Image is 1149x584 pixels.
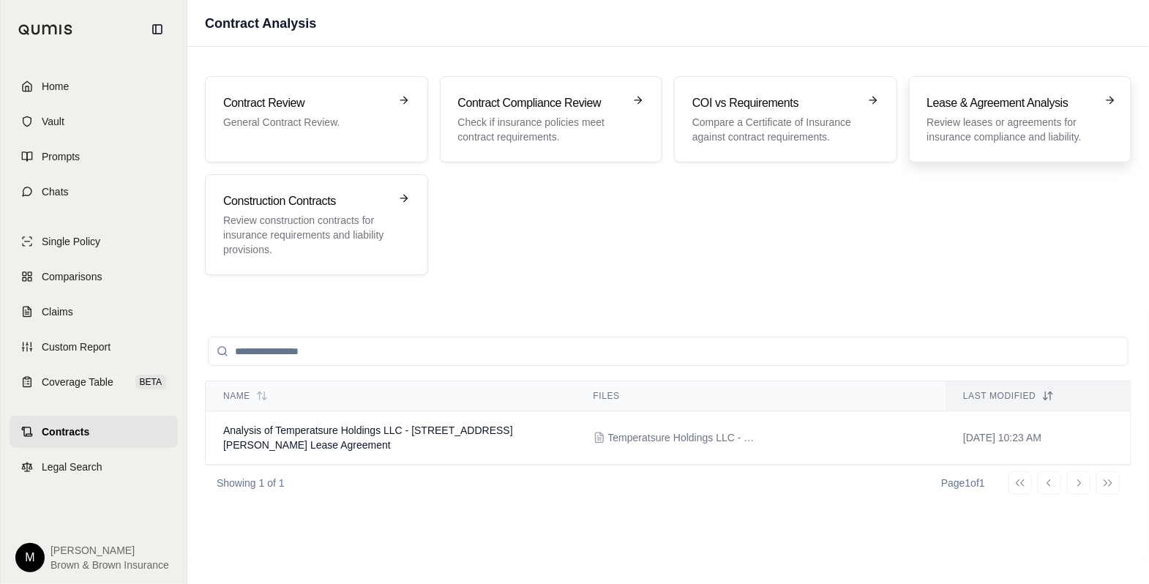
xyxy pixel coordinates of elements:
[946,411,1131,465] td: [DATE] 10:23 AM
[42,184,69,199] span: Chats
[42,375,113,389] span: Coverage Table
[223,390,558,402] div: Name
[42,149,80,164] span: Prompts
[941,476,985,490] div: Page 1 of 1
[927,94,1093,112] h3: Lease & Agreement Analysis
[10,331,178,363] a: Custom Report
[42,114,64,129] span: Vault
[692,115,858,144] p: Compare a Certificate of Insurance against contract requirements.
[223,213,389,257] p: Review construction contracts for insurance requirements and liability provisions.
[223,424,513,451] span: Analysis of Temperatsure Holdings LLC - 31 Robinson Street Lease Agreement
[42,269,102,284] span: Comparisons
[10,416,178,448] a: Contracts
[223,94,389,112] h3: Contract Review
[692,94,858,112] h3: COI vs Requirements
[10,451,178,483] a: Legal Search
[608,430,755,445] span: Temperatsure Holdings LLC - 31 Robinson Street Lease (FULLY EXECUTED).pdf
[576,381,946,411] th: Files
[42,340,111,354] span: Custom Report
[50,543,169,558] span: [PERSON_NAME]
[10,70,178,102] a: Home
[42,424,89,439] span: Contracts
[10,176,178,208] a: Chats
[15,543,45,572] div: M
[10,225,178,258] a: Single Policy
[10,261,178,293] a: Comparisons
[217,476,285,490] p: Showing 1 of 1
[927,115,1093,144] p: Review leases or agreements for insurance compliance and liability.
[458,115,624,144] p: Check if insurance policies meet contract requirements.
[10,366,178,398] a: Coverage TableBETA
[205,13,316,34] h1: Contract Analysis
[42,304,73,319] span: Claims
[42,234,100,249] span: Single Policy
[42,79,69,94] span: Home
[135,375,166,389] span: BETA
[223,115,389,130] p: General Contract Review.
[10,296,178,328] a: Claims
[10,105,178,138] a: Vault
[223,192,389,210] h3: Construction Contracts
[458,94,624,112] h3: Contract Compliance Review
[50,558,169,572] span: Brown & Brown Insurance
[963,390,1113,402] div: Last modified
[42,460,102,474] span: Legal Search
[10,141,178,173] a: Prompts
[146,18,169,41] button: Collapse sidebar
[18,24,73,35] img: Qumis Logo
